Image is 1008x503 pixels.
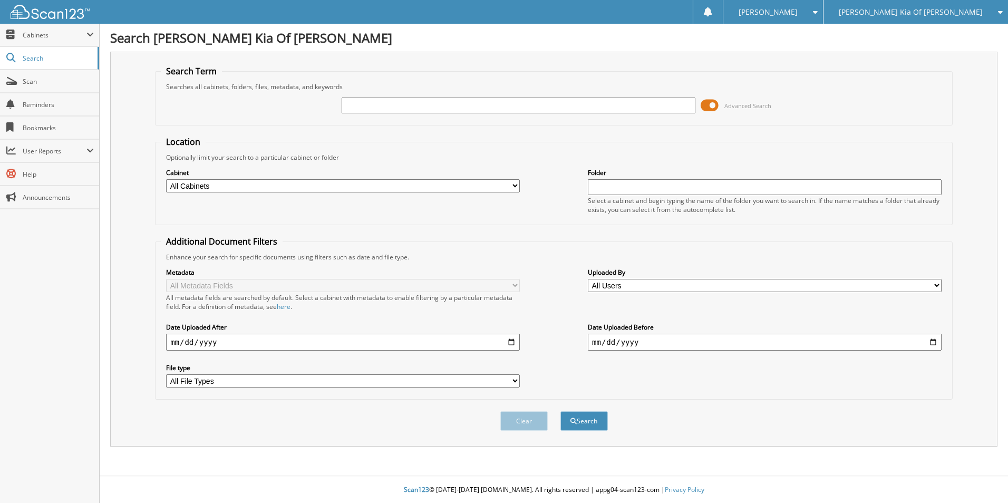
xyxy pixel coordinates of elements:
span: [PERSON_NAME] [739,9,798,15]
label: Uploaded By [588,268,942,277]
button: Clear [500,411,548,431]
span: Reminders [23,100,94,109]
a: Privacy Policy [665,485,704,494]
span: Scan [23,77,94,86]
span: Announcements [23,193,94,202]
input: start [166,334,520,351]
span: Help [23,170,94,179]
button: Search [560,411,608,431]
span: Scan123 [404,485,429,494]
img: scan123-logo-white.svg [11,5,90,19]
div: Searches all cabinets, folders, files, metadata, and keywords [161,82,947,91]
label: Cabinet [166,168,520,177]
legend: Location [161,136,206,148]
label: Folder [588,168,942,177]
div: Enhance your search for specific documents using filters such as date and file type. [161,253,947,262]
span: Bookmarks [23,123,94,132]
span: Advanced Search [724,102,771,110]
label: File type [166,363,520,372]
span: [PERSON_NAME] Kia Of [PERSON_NAME] [839,9,983,15]
span: User Reports [23,147,86,156]
legend: Additional Document Filters [161,236,283,247]
div: All metadata fields are searched by default. Select a cabinet with metadata to enable filtering b... [166,293,520,311]
label: Date Uploaded After [166,323,520,332]
a: here [277,302,290,311]
span: Search [23,54,92,63]
span: Cabinets [23,31,86,40]
div: Optionally limit your search to a particular cabinet or folder [161,153,947,162]
input: end [588,334,942,351]
div: © [DATE]-[DATE] [DOMAIN_NAME]. All rights reserved | appg04-scan123-com | [100,477,1008,503]
legend: Search Term [161,65,222,77]
div: Select a cabinet and begin typing the name of the folder you want to search in. If the name match... [588,196,942,214]
label: Date Uploaded Before [588,323,942,332]
h1: Search [PERSON_NAME] Kia Of [PERSON_NAME] [110,29,997,46]
label: Metadata [166,268,520,277]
